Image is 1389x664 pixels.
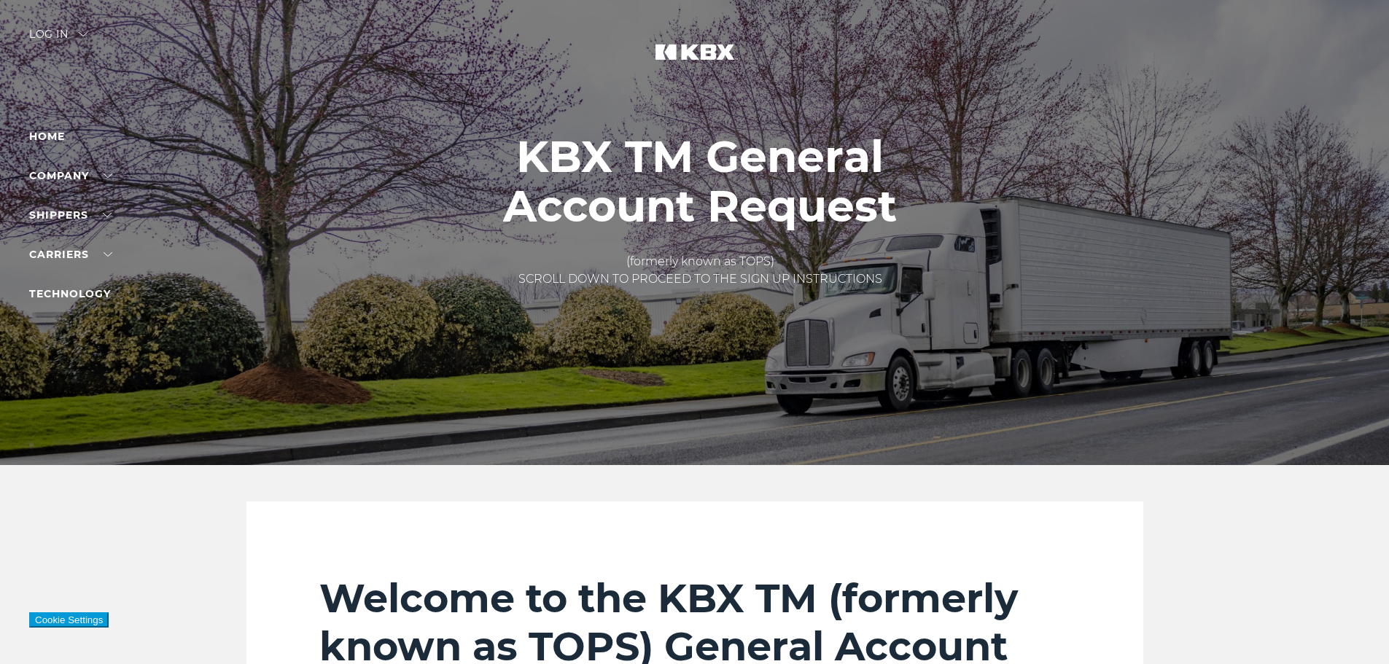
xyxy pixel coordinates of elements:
[640,29,750,93] img: kbx logo
[29,169,112,182] a: Company
[29,287,111,300] a: Technology
[29,327,124,340] a: RESOURCES
[29,208,112,222] a: SHIPPERS
[79,32,87,36] img: arrow
[29,130,65,143] a: Home
[29,248,112,261] a: Carriers
[29,29,87,50] div: Log in
[503,253,897,288] p: (formerly known as TOPS) SCROLL DOWN TO PROCEED TO THE SIGN UP INSTRUCTIONS
[503,132,897,231] h1: KBX TM General Account Request
[29,612,109,628] button: Cookie Settings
